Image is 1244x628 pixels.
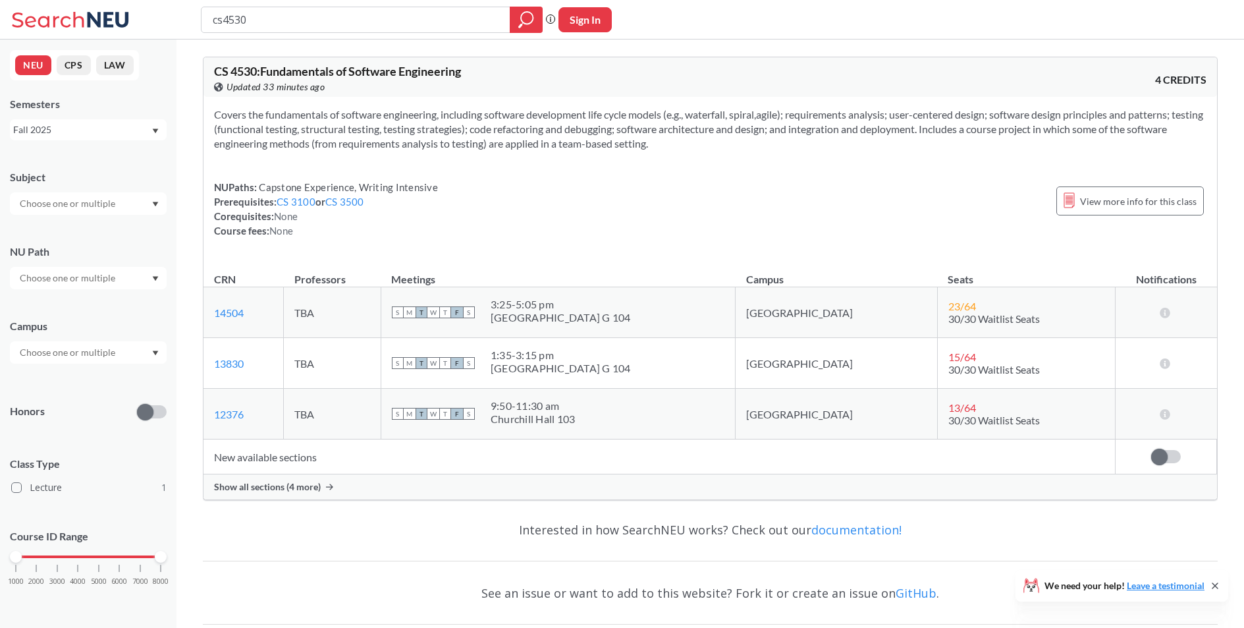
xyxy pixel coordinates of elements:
span: W [427,408,439,420]
span: 30/30 Waitlist Seats [948,414,1040,426]
span: S [463,408,475,420]
a: CS 3500 [325,196,364,208]
div: Show all sections (4 more) [203,474,1217,500]
button: CPS [57,55,91,75]
div: Semesters [10,97,167,111]
div: NUPaths: Prerequisites: or Corequisites: Course fees: [214,180,438,238]
p: Course ID Range [10,529,167,544]
span: T [416,357,427,369]
span: S [463,357,475,369]
button: NEU [15,55,51,75]
span: Updated 33 minutes ago [227,80,325,94]
th: Meetings [381,259,735,287]
span: 30/30 Waitlist Seats [948,312,1040,325]
div: Fall 2025Dropdown arrow [10,119,167,140]
span: 6000 [111,578,127,585]
td: [GEOGRAPHIC_DATA] [736,338,937,389]
td: TBA [284,389,381,440]
td: TBA [284,338,381,389]
span: View more info for this class [1080,193,1197,210]
td: [GEOGRAPHIC_DATA] [736,287,937,338]
p: Honors [10,404,45,419]
td: TBA [284,287,381,338]
section: Covers the fundamentals of software engineering, including software development life cycle models... [214,107,1206,151]
input: Choose one or multiple [13,196,124,212]
td: New available sections [203,440,1116,474]
span: M [404,306,416,318]
span: 23 / 64 [948,300,976,312]
a: 12376 [214,408,244,420]
span: 7000 [132,578,148,585]
input: Choose one or multiple [13,345,124,360]
span: T [439,357,451,369]
label: Lecture [11,479,167,496]
div: 1:35 - 3:15 pm [491,349,631,362]
svg: Dropdown arrow [152,276,159,281]
span: 1 [161,480,167,495]
div: [GEOGRAPHIC_DATA] G 104 [491,311,631,324]
th: Seats [937,259,1115,287]
span: T [416,306,427,318]
span: 1000 [8,578,24,585]
th: Professors [284,259,381,287]
span: W [427,357,439,369]
a: 14504 [214,306,244,319]
span: Capstone Experience, Writing Intensive [257,181,438,193]
div: Dropdown arrow [10,267,167,289]
span: Show all sections (4 more) [214,481,321,493]
span: S [392,306,404,318]
div: CRN [214,272,236,287]
span: 30/30 Waitlist Seats [948,363,1040,376]
span: CS 4530 : Fundamentals of Software Engineering [214,64,461,78]
div: Churchill Hall 103 [491,413,576,426]
div: 3:25 - 5:05 pm [491,298,631,311]
div: Subject [10,170,167,185]
span: M [404,357,416,369]
span: W [427,306,439,318]
span: F [451,357,463,369]
span: None [269,225,293,237]
div: Campus [10,319,167,333]
input: Choose one or multiple [13,270,124,286]
svg: Dropdown arrow [152,351,159,356]
span: 15 / 64 [948,351,976,363]
th: Campus [736,259,937,287]
span: S [463,306,475,318]
button: LAW [96,55,134,75]
span: 13 / 64 [948,401,976,414]
a: Leave a testimonial [1127,580,1204,591]
span: 4000 [70,578,86,585]
span: None [274,210,298,222]
span: Class Type [10,457,167,471]
span: 8000 [153,578,169,585]
svg: Dropdown arrow [152,128,159,134]
button: Sign In [558,7,612,32]
td: [GEOGRAPHIC_DATA] [736,389,937,440]
div: 9:50 - 11:30 am [491,399,576,413]
span: 2000 [28,578,44,585]
div: Interested in how SearchNEU works? Check out our [203,511,1218,549]
svg: Dropdown arrow [152,202,159,207]
span: T [439,408,451,420]
a: CS 3100 [277,196,315,208]
span: S [392,408,404,420]
span: 4 CREDITS [1155,72,1206,87]
svg: magnifying glass [518,11,534,29]
span: F [451,408,463,420]
a: 13830 [214,357,244,370]
a: documentation! [811,522,902,538]
span: S [392,357,404,369]
input: Class, professor, course number, "phrase" [211,9,500,31]
div: magnifying glass [510,7,543,33]
div: Fall 2025 [13,123,151,137]
div: See an issue or want to add to this website? Fork it or create an issue on . [203,574,1218,612]
span: M [404,408,416,420]
div: [GEOGRAPHIC_DATA] G 104 [491,362,631,375]
th: Notifications [1116,259,1217,287]
span: T [439,306,451,318]
a: GitHub [896,585,936,601]
span: F [451,306,463,318]
span: T [416,408,427,420]
span: 5000 [91,578,107,585]
span: We need your help! [1044,581,1204,590]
